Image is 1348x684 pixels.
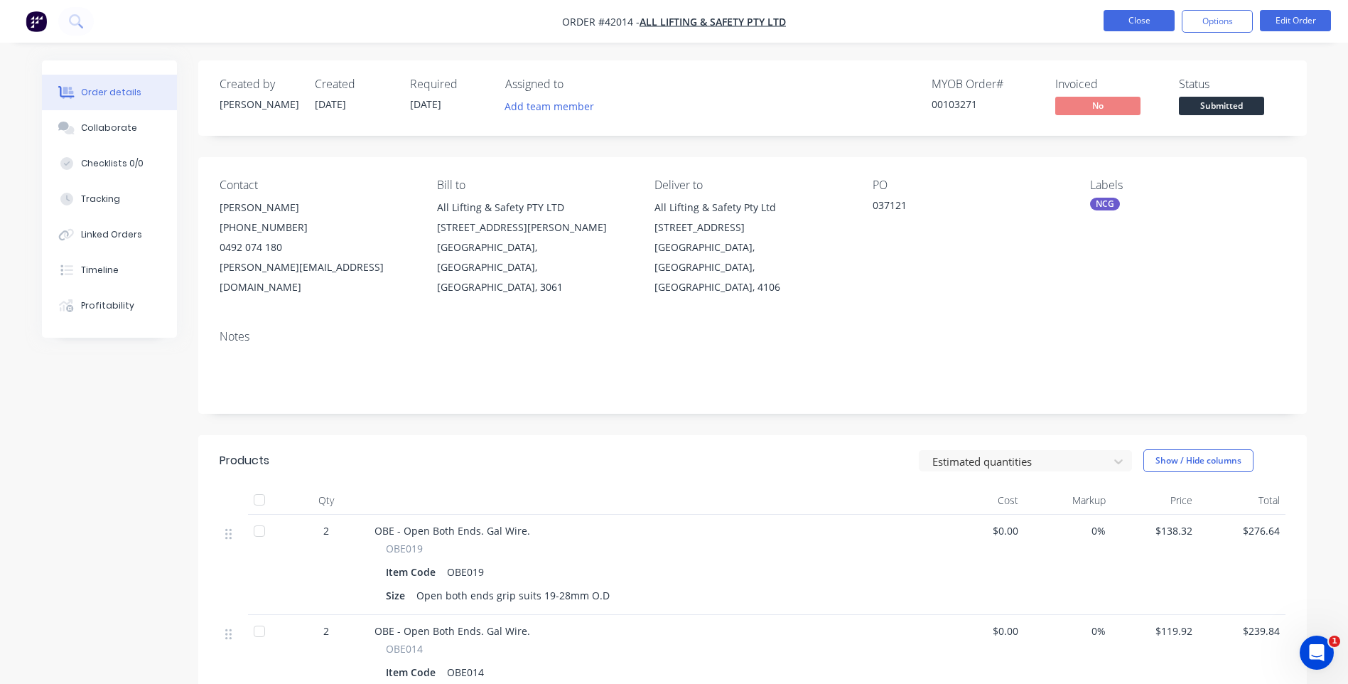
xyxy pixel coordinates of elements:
span: 2 [323,523,329,538]
div: [PERSON_NAME] [220,97,298,112]
div: All Lifting & Safety PTY LTD [STREET_ADDRESS][PERSON_NAME] [437,198,632,237]
div: [GEOGRAPHIC_DATA], [GEOGRAPHIC_DATA], [GEOGRAPHIC_DATA], 3061 [437,237,632,297]
span: $0.00 [943,624,1019,638]
button: Profitability [42,288,177,324]
div: Created by [220,78,298,91]
div: Collaborate [81,122,137,134]
span: Submitted [1179,97,1264,114]
div: NCG [1090,198,1120,210]
div: Markup [1024,486,1111,515]
div: 0492 074 180 [220,237,414,257]
div: Bill to [437,178,632,192]
button: Submitted [1179,97,1264,118]
div: Item Code [386,562,441,582]
button: Order details [42,75,177,110]
iframe: Intercom live chat [1300,636,1334,670]
div: Total [1198,486,1285,515]
span: $0.00 [943,523,1019,538]
button: Add team member [497,97,601,116]
div: Tracking [81,193,120,205]
div: Assigned to [505,78,647,91]
span: $138.32 [1117,523,1193,538]
div: Price [1111,486,1199,515]
div: Notes [220,330,1285,343]
div: 037121 [873,198,1050,218]
div: Invoiced [1055,78,1162,91]
button: Checklists 0/0 [42,146,177,181]
div: Contact [220,178,414,192]
div: Labels [1090,178,1285,192]
button: Tracking [42,181,177,217]
span: 1 [1329,636,1340,647]
span: [DATE] [315,97,346,111]
button: Collaborate [42,110,177,146]
div: Created [315,78,393,91]
div: Open both ends grip suits 19-28mm O.D [411,585,615,606]
div: OBE014 [441,662,490,683]
div: [GEOGRAPHIC_DATA], [GEOGRAPHIC_DATA], [GEOGRAPHIC_DATA], 4106 [654,237,849,297]
div: All Lifting & Safety Pty Ltd [STREET_ADDRESS][GEOGRAPHIC_DATA], [GEOGRAPHIC_DATA], [GEOGRAPHIC_DA... [654,198,849,297]
div: Profitability [81,299,134,312]
span: 0% [1030,523,1106,538]
button: Show / Hide columns [1143,449,1253,472]
div: Status [1179,78,1285,91]
span: 0% [1030,624,1106,638]
div: 00103271 [932,97,1038,112]
div: All Lifting & Safety PTY LTD [STREET_ADDRESS][PERSON_NAME][GEOGRAPHIC_DATA], [GEOGRAPHIC_DATA], [... [437,198,632,297]
span: [DATE] [410,97,441,111]
div: Qty [284,486,369,515]
button: Linked Orders [42,217,177,252]
button: Add team member [505,97,602,116]
div: Cost [937,486,1025,515]
img: Factory [26,11,47,32]
div: MYOB Order # [932,78,1038,91]
button: Timeline [42,252,177,288]
span: No [1055,97,1141,114]
div: Order details [81,86,141,99]
div: Products [220,452,269,469]
span: $119.92 [1117,624,1193,638]
div: Size [386,585,411,606]
span: OBE019 [386,541,423,556]
span: $239.84 [1204,624,1280,638]
button: Close [1104,10,1175,31]
span: Order #42014 - [562,15,640,28]
div: Deliver to [654,178,849,192]
div: OBE019 [441,562,490,582]
span: OBE - Open Both Ends. Gal Wire. [374,524,530,538]
a: ALL LIFTING & SAFETY PTY LTD [640,15,786,28]
div: [PERSON_NAME][PHONE_NUMBER]0492 074 180[PERSON_NAME][EMAIL_ADDRESS][DOMAIN_NAME] [220,198,414,297]
div: [PERSON_NAME] [220,198,414,218]
span: OBE - Open Both Ends. Gal Wire. [374,624,530,638]
div: PO [873,178,1067,192]
div: Linked Orders [81,228,142,241]
div: Checklists 0/0 [81,157,144,170]
div: All Lifting & Safety Pty Ltd [STREET_ADDRESS] [654,198,849,237]
div: Timeline [81,264,119,277]
div: [PHONE_NUMBER] [220,218,414,237]
div: Required [410,78,488,91]
button: Options [1182,10,1253,33]
span: OBE014 [386,641,423,656]
span: 2 [323,624,329,638]
button: Edit Order [1260,10,1331,31]
div: Item Code [386,662,441,683]
div: [PERSON_NAME][EMAIL_ADDRESS][DOMAIN_NAME] [220,257,414,297]
span: $276.64 [1204,523,1280,538]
